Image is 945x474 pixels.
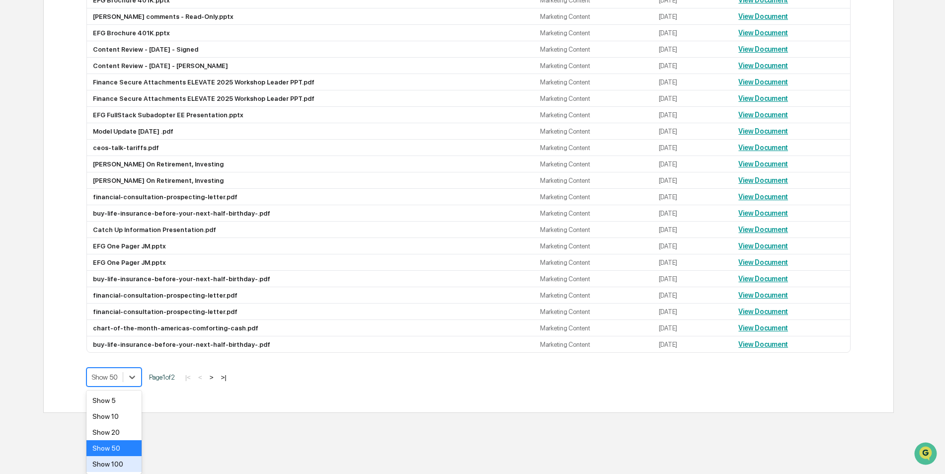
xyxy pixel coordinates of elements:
a: View Document [738,209,788,217]
span: Pylon [99,168,120,176]
td: Marketing Content [534,271,653,287]
a: View Document [738,308,788,316]
td: Model Update [DATE] .pdf [87,123,534,140]
td: [DATE] [653,140,733,156]
a: View Document [738,160,788,168]
td: Content Review - [DATE] - [PERSON_NAME] [87,58,534,74]
div: Show 100 [86,456,142,472]
td: Marketing Content [534,189,653,205]
span: Data Lookup [20,144,63,154]
td: EFG One Pager JM.pptx [87,238,534,254]
td: buy-life-insurance-before-your-next-half-birthday-.pdf [87,271,534,287]
a: 🗄️Attestations [68,121,127,139]
td: Marketing Content [534,25,653,41]
td: Marketing Content [534,336,653,352]
td: Marketing Content [534,320,653,336]
a: View Document [738,111,788,119]
div: 🖐️ [10,126,18,134]
td: Marketing Content [534,90,653,107]
td: Finance Secure Attachments ELEVATE 2025 Workshop Leader PPT.pdf [87,90,534,107]
a: 🔎Data Lookup [6,140,67,158]
iframe: Open customer support [913,441,940,468]
td: buy-life-insurance-before-your-next-half-birthday-.pdf [87,336,534,352]
td: [DATE] [653,58,733,74]
a: View Document [738,193,788,201]
a: View Document [738,226,788,234]
td: [DATE] [653,172,733,189]
td: [DATE] [653,90,733,107]
td: EFG One Pager JM.pptx [87,254,534,271]
td: Marketing Content [534,205,653,222]
div: Show 50 [86,440,142,456]
img: 1746055101610-c473b297-6a78-478c-a979-82029cc54cd1 [10,76,28,94]
td: Marketing Content [534,254,653,271]
td: financial-consultation-prospecting-letter.pdf [87,189,534,205]
td: financial-consultation-prospecting-letter.pdf [87,287,534,304]
td: Marketing Content [534,304,653,320]
td: [DATE] [653,254,733,271]
td: [DATE] [653,189,733,205]
td: [DATE] [653,25,733,41]
td: Finance Secure Attachments ELEVATE 2025 Workshop Leader PPT.pdf [87,74,534,90]
td: Marketing Content [534,140,653,156]
a: View Document [738,176,788,184]
td: [DATE] [653,222,733,238]
td: buy-life-insurance-before-your-next-half-birthday-.pdf [87,205,534,222]
a: View Document [738,242,788,250]
a: View Document [738,29,788,37]
td: Marketing Content [534,123,653,140]
div: Start new chat [34,76,163,86]
div: Show 20 [86,424,142,440]
span: Preclearance [20,125,64,135]
td: [DATE] [653,336,733,352]
td: [DATE] [653,123,733,140]
td: [DATE] [653,238,733,254]
a: View Document [738,12,788,20]
td: [DATE] [653,41,733,58]
td: [DATE] [653,304,733,320]
td: Marketing Content [534,8,653,25]
td: Marketing Content [534,107,653,123]
td: [DATE] [653,156,733,172]
td: [PERSON_NAME] On Retirement, Investing [87,172,534,189]
a: Powered byPylon [70,168,120,176]
a: View Document [738,144,788,152]
a: View Document [738,62,788,70]
span: Page 1 of 2 [149,373,175,381]
a: View Document [738,94,788,102]
button: < [195,373,205,382]
a: View Document [738,258,788,266]
button: |< [182,373,194,382]
div: We're available if you need us! [34,86,126,94]
a: View Document [738,291,788,299]
td: [DATE] [653,74,733,90]
div: Show 5 [86,393,142,408]
td: Marketing Content [534,287,653,304]
td: Marketing Content [534,238,653,254]
td: [DATE] [653,205,733,222]
a: View Document [738,340,788,348]
div: 🗄️ [72,126,80,134]
td: financial-consultation-prospecting-letter.pdf [87,304,534,320]
a: View Document [738,324,788,332]
button: Start new chat [169,79,181,91]
td: ceos-talk-tariffs.pdf [87,140,534,156]
p: How can we help? [10,21,181,37]
a: 🖐️Preclearance [6,121,68,139]
td: Marketing Content [534,156,653,172]
button: > [207,373,217,382]
td: [DATE] [653,287,733,304]
div: 🔎 [10,145,18,153]
div: Show 10 [86,408,142,424]
a: View Document [738,275,788,283]
td: Content Review - [DATE] - Signed [87,41,534,58]
td: chart-of-the-month-americas-comforting-cash.pdf [87,320,534,336]
td: [DATE] [653,320,733,336]
td: Catch Up Information Presentation.pdf [87,222,534,238]
a: View Document [738,127,788,135]
td: [DATE] [653,271,733,287]
td: Marketing Content [534,172,653,189]
td: EFG Brochure 401K.pptx [87,25,534,41]
a: View Document [738,45,788,53]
